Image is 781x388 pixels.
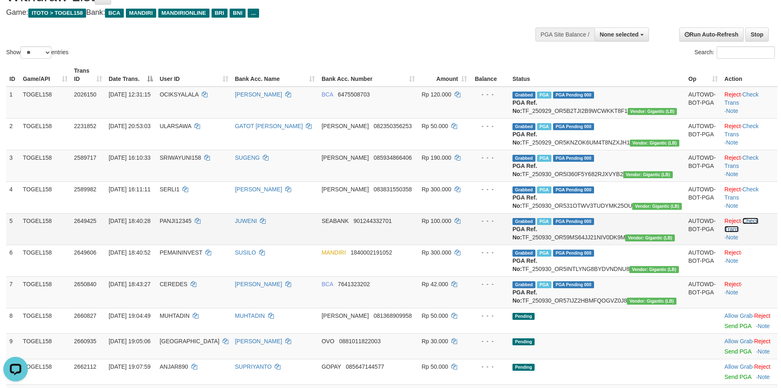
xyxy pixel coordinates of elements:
th: Bank Acc. Name: activate to sort column ascending [232,63,318,87]
span: None selected [600,31,639,38]
a: Note [726,171,738,177]
a: [PERSON_NAME] [235,281,282,287]
div: - - - [474,312,506,320]
span: SEABANK [321,218,348,224]
td: TF_250930_OR59MS64JJ21NIV0DK9M [509,213,685,245]
span: [DATE] 16:11:11 [109,186,150,193]
span: Grabbed [512,281,535,288]
span: Rp 100.000 [421,218,451,224]
a: Check Trans [724,91,758,106]
span: Copy 7641323202 to clipboard [338,281,370,287]
span: 2231852 [74,123,97,129]
div: - - - [474,217,506,225]
a: Check Trans [724,186,758,201]
span: Copy 082350356253 to clipboard [373,123,412,129]
a: JUWENI [235,218,257,224]
td: TOGEL158 [20,181,71,213]
th: Trans ID: activate to sort column ascending [71,63,105,87]
span: Grabbed [512,250,535,257]
span: 2660827 [74,312,97,319]
a: Note [726,289,738,296]
span: Vendor URL: https://dashboard.q2checkout.com/secure [630,140,679,147]
th: User ID: activate to sort column ascending [156,63,232,87]
td: 6 [6,245,20,276]
span: ... [248,9,259,18]
span: [DATE] 18:40:52 [109,249,150,256]
a: Reject [724,218,741,224]
td: AUTOWD-BOT-PGA [685,87,721,119]
span: [PERSON_NAME] [321,312,369,319]
span: 2589982 [74,186,97,193]
td: AUTOWD-BOT-PGA [685,276,721,308]
span: PGA Pending [553,155,594,162]
span: OCIKSYALALA [159,91,198,98]
span: Rp 120.000 [421,91,451,98]
a: Reject [724,186,741,193]
span: Rp 300.000 [421,186,451,193]
td: 8 [6,308,20,333]
span: BNI [230,9,246,18]
td: TOGEL158 [20,213,71,245]
td: AUTOWD-BOT-PGA [685,245,721,276]
a: Reject [724,123,741,129]
td: TOGEL158 [20,87,71,119]
td: TF_250930_OR5I360F5Y682RJXVYB2 [509,150,685,181]
a: Note [726,257,738,264]
td: TOGEL158 [20,245,71,276]
a: Check Trans [724,123,758,138]
span: Vendor URL: https://dashboard.q2checkout.com/secure [628,108,677,115]
a: [PERSON_NAME] [235,91,282,98]
td: TOGEL158 [20,359,71,384]
td: 3 [6,150,20,181]
span: SERLI1 [159,186,179,193]
a: Reject [724,281,741,287]
td: 1 [6,87,20,119]
td: · · [721,276,777,308]
span: MANDIRI [126,9,156,18]
a: Reject [724,91,741,98]
a: Reject [754,338,770,344]
a: Note [758,374,770,380]
th: Op: activate to sort column ascending [685,63,721,87]
td: · · [721,150,777,181]
a: Check Trans [724,154,758,169]
span: Marked by azecs1 [537,250,551,257]
span: Vendor URL: https://dashboard.q2checkout.com/secure [627,298,676,305]
span: ITOTO > TOGEL158 [28,9,86,18]
span: Rp 50.000 [421,363,448,370]
b: PGA Ref. No: [512,131,537,146]
span: Copy 085647144577 to clipboard [346,363,384,370]
th: Status [509,63,685,87]
td: 4 [6,181,20,213]
td: 5 [6,213,20,245]
a: GATOT [PERSON_NAME] [235,123,303,129]
td: TF_250930_OR57IJZ2HBMFQOGVZ0J8 [509,276,685,308]
span: [PERSON_NAME] [321,186,369,193]
a: Allow Grab [724,312,752,319]
a: MUHTADIN [235,312,265,319]
span: GOPAY [321,363,341,370]
td: 9 [6,333,20,359]
span: Grabbed [512,186,535,193]
span: BCA [105,9,123,18]
a: Note [726,234,738,241]
td: TF_250930_OR5INTLYNG8BYDVNDNU8 [509,245,685,276]
a: Run Auto-Refresh [679,28,744,41]
span: [DATE] 19:05:06 [109,338,150,344]
td: TOGEL158 [20,308,71,333]
div: - - - [474,337,506,345]
span: Rp 300.000 [421,249,451,256]
td: TF_250929_OR5B2TJI2B9WCWKKT8F1 [509,87,685,119]
td: TOGEL158 [20,150,71,181]
td: 7 [6,276,20,308]
span: [DATE] 18:43:27 [109,281,150,287]
span: PGA Pending [553,218,594,225]
a: Note [758,348,770,355]
span: Vendor URL: https://dashboard.q2checkout.com/secure [632,203,682,210]
span: CEREDES [159,281,187,287]
span: PEMAININVEST [159,249,202,256]
span: Marked by azecs1 [537,92,551,99]
span: MANDIRIONLINE [158,9,209,18]
div: - - - [474,248,506,257]
span: BCA [321,281,333,287]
